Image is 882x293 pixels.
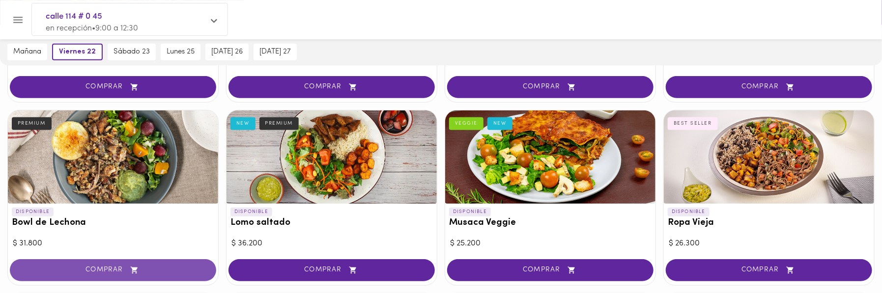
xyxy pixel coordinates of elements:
[678,266,860,274] span: COMPRAR
[22,266,204,274] span: COMPRAR
[449,218,652,228] h3: Musaca Veggie
[230,218,433,228] h3: Lomo saltado
[668,218,870,228] h3: Ropa Vieja
[678,83,860,91] span: COMPRAR
[230,117,256,130] div: NEW
[447,76,654,98] button: COMPRAR
[46,10,204,23] span: calle 114 # 0 45
[7,44,47,60] button: mañana
[161,44,200,60] button: lunes 25
[241,266,423,274] span: COMPRAR
[254,44,297,60] button: [DATE] 27
[205,44,249,60] button: [DATE] 26
[449,117,484,130] div: VEGGIE
[450,238,651,249] div: $ 25.200
[6,8,30,32] button: Menu
[13,48,41,56] span: mañana
[52,44,103,60] button: viernes 22
[8,110,218,204] div: Bowl de Lechona
[22,83,204,91] span: COMPRAR
[259,48,291,56] span: [DATE] 27
[108,44,156,60] button: sábado 23
[114,48,150,56] span: sábado 23
[668,208,710,216] p: DISPONIBLE
[46,25,138,32] span: en recepción • 9:00 a 12:30
[10,259,216,281] button: COMPRAR
[227,110,437,204] div: Lomo saltado
[666,76,872,98] button: COMPRAR
[669,238,869,249] div: $ 26.300
[241,83,423,91] span: COMPRAR
[230,208,272,216] p: DISPONIBLE
[445,110,655,204] div: Musaca Veggie
[668,117,718,130] div: BEST SELLER
[228,259,435,281] button: COMPRAR
[10,76,216,98] button: COMPRAR
[167,48,195,56] span: lunes 25
[12,218,214,228] h3: Bowl de Lechona
[211,48,243,56] span: [DATE] 26
[459,266,641,274] span: COMPRAR
[228,76,435,98] button: COMPRAR
[825,236,872,283] iframe: Messagebird Livechat Widget
[12,208,54,216] p: DISPONIBLE
[447,259,654,281] button: COMPRAR
[231,238,432,249] div: $ 36.200
[487,117,512,130] div: NEW
[449,208,491,216] p: DISPONIBLE
[12,117,52,130] div: PREMIUM
[664,110,874,204] div: Ropa Vieja
[13,238,213,249] div: $ 31.800
[666,259,872,281] button: COMPRAR
[259,117,299,130] div: PREMIUM
[459,83,641,91] span: COMPRAR
[59,48,96,56] span: viernes 22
